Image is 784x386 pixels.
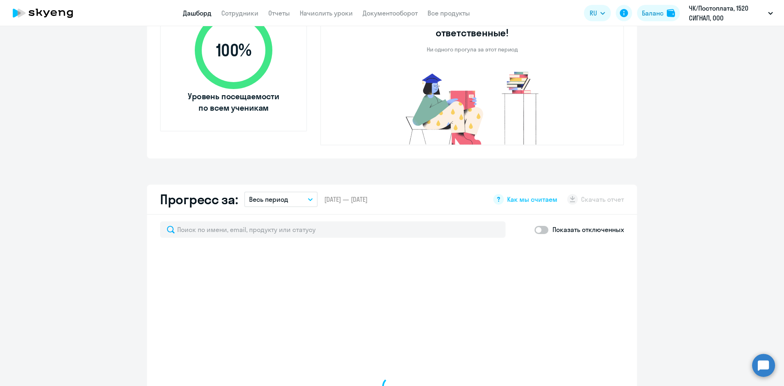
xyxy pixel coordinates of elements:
h2: Прогресс за: [160,191,238,208]
p: Показать отключенных [552,225,624,234]
span: Уровень посещаемости по всем ученикам [187,91,281,114]
a: Все продукты [428,9,470,17]
input: Поиск по имени, email, продукту или статусу [160,221,506,238]
a: Начислить уроки [300,9,353,17]
button: Весь период [244,192,318,207]
a: Документооборот [363,9,418,17]
span: Как мы считаем [507,195,557,204]
p: Весь период [249,194,288,204]
a: Дашборд [183,9,212,17]
span: RU [590,8,597,18]
a: Отчеты [268,9,290,17]
button: ЧК/Постоплата, 1520 СИГНАЛ, ООО [685,3,777,23]
span: [DATE] — [DATE] [324,195,367,204]
span: 100 % [187,40,281,60]
button: RU [584,5,611,21]
a: Сотрудники [221,9,258,17]
img: balance [667,9,675,17]
p: Ни одного прогула за этот период [427,46,518,53]
img: no-truants [390,69,554,145]
p: ЧК/Постоплата, 1520 СИГНАЛ, ООО [689,3,765,23]
button: Балансbalance [637,5,680,21]
div: Баланс [642,8,664,18]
